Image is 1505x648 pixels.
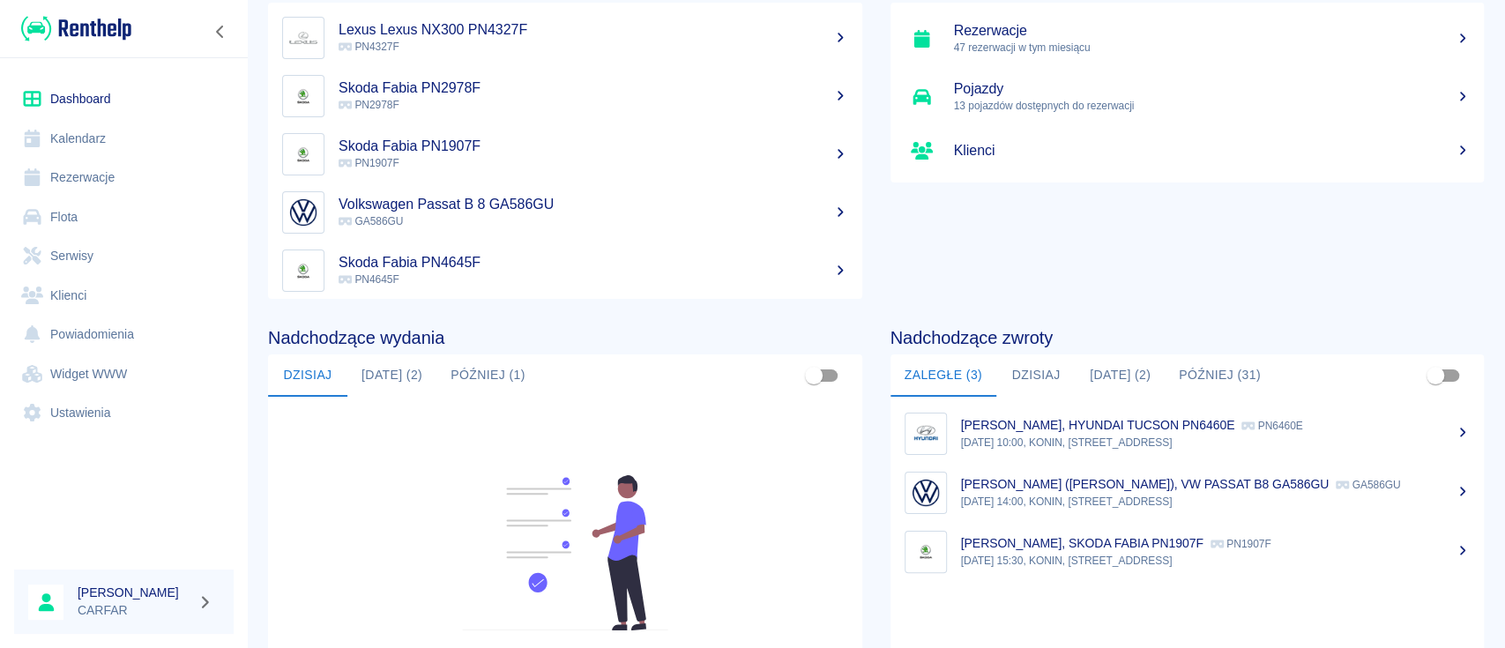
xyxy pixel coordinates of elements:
img: Image [909,417,942,451]
h6: [PERSON_NAME] [78,584,190,601]
p: [PERSON_NAME], SKODA FABIA PN1907F [961,536,1203,550]
a: Image[PERSON_NAME], HYUNDAI TUCSON PN6460E PN6460E[DATE] 10:00, KONIN, [STREET_ADDRESS] [890,404,1485,463]
a: Image[PERSON_NAME], SKODA FABIA PN1907F PN1907F[DATE] 15:30, KONIN, [STREET_ADDRESS] [890,522,1485,581]
h5: Volkswagen Passat B 8 GA586GU [339,196,848,213]
h5: Skoda Fabia PN2978F [339,79,848,97]
img: Renthelp logo [21,14,131,43]
span: PN4327F [339,41,399,53]
img: Fleet [451,475,679,630]
p: [PERSON_NAME], HYUNDAI TUCSON PN6460E [961,418,1235,432]
h4: Nadchodzące wydania [268,327,862,348]
h5: Skoda Fabia PN4645F [339,254,848,272]
a: Kalendarz [14,119,234,159]
p: 47 rezerwacji w tym miesiącu [954,40,1471,56]
span: PN1907F [339,157,399,169]
button: Zwiń nawigację [207,20,234,43]
a: Rezerwacje [14,158,234,197]
img: Image [287,21,320,55]
a: ImageLexus Lexus NX300 PN4327F PN4327F [268,9,862,67]
h4: Nadchodzące zwroty [890,327,1485,348]
button: Później (31) [1165,354,1275,397]
a: Klienci [890,126,1485,175]
a: ImageSkoda Fabia PN2978F PN2978F [268,67,862,125]
img: Image [909,535,942,569]
button: Zaległe (3) [890,354,996,397]
p: CARFAR [78,601,190,620]
button: [DATE] (2) [1076,354,1165,397]
h5: Skoda Fabia PN1907F [339,138,848,155]
a: Powiadomienia [14,315,234,354]
img: Image [287,79,320,113]
p: [DATE] 10:00, KONIN, [STREET_ADDRESS] [961,435,1471,451]
a: Serwisy [14,236,234,276]
a: Klienci [14,276,234,316]
span: GA586GU [339,215,403,227]
h5: Lexus Lexus NX300 PN4327F [339,21,848,39]
span: PN4645F [339,273,399,286]
p: [DATE] 14:00, KONIN, [STREET_ADDRESS] [961,494,1471,510]
a: Flota [14,197,234,237]
h5: Rezerwacje [954,22,1471,40]
a: Dashboard [14,79,234,119]
p: 13 pojazdów dostępnych do rezerwacji [954,98,1471,114]
button: Później (1) [436,354,540,397]
a: Widget WWW [14,354,234,394]
a: Renthelp logo [14,14,131,43]
span: Pokaż przypisane tylko do mnie [797,359,831,392]
span: Pokaż przypisane tylko do mnie [1419,359,1452,392]
img: Image [287,254,320,287]
p: GA586GU [1336,479,1400,491]
p: [PERSON_NAME] ([PERSON_NAME]), VW PASSAT B8 GA586GU [961,477,1330,491]
button: Dzisiaj [268,354,347,397]
span: PN2978F [339,99,399,111]
a: ImageSkoda Fabia PN4645F PN4645F [268,242,862,300]
button: Dzisiaj [996,354,1076,397]
button: [DATE] (2) [347,354,436,397]
img: Image [287,138,320,171]
a: Rezerwacje47 rezerwacji w tym miesiącu [890,10,1485,68]
p: PN1907F [1211,538,1271,550]
h5: Pojazdy [954,80,1471,98]
img: Image [909,476,942,510]
a: ImageVolkswagen Passat B 8 GA586GU GA586GU [268,183,862,242]
p: [DATE] 15:30, KONIN, [STREET_ADDRESS] [961,553,1471,569]
h5: Klienci [954,142,1471,160]
img: Image [287,196,320,229]
a: Pojazdy13 pojazdów dostępnych do rezerwacji [890,68,1485,126]
a: Ustawienia [14,393,234,433]
a: Image[PERSON_NAME] ([PERSON_NAME]), VW PASSAT B8 GA586GU GA586GU[DATE] 14:00, KONIN, [STREET_ADDR... [890,463,1485,522]
a: ImageSkoda Fabia PN1907F PN1907F [268,125,862,183]
p: PN6460E [1241,420,1302,432]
